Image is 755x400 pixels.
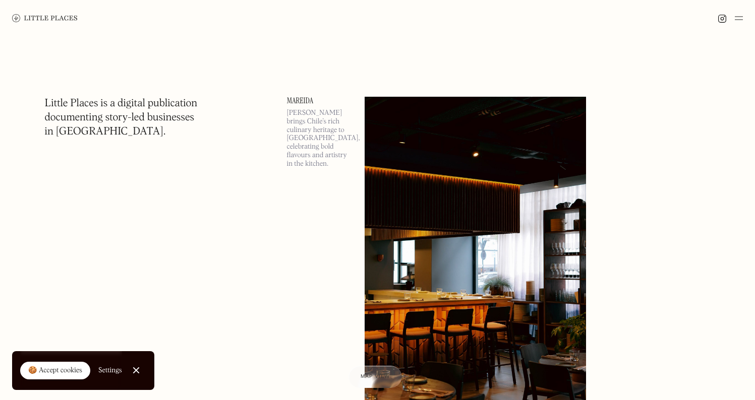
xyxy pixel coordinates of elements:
a: Settings [98,359,122,382]
a: Mareida [287,97,353,105]
a: Map view [349,366,402,388]
p: [PERSON_NAME] brings Chile’s rich culinary heritage to [GEOGRAPHIC_DATA], celebrating bold flavou... [287,109,353,168]
span: Map view [361,374,390,379]
a: Close Cookie Popup [126,360,146,380]
div: Settings [98,367,122,374]
a: 🍪 Accept cookies [20,362,90,380]
h1: Little Places is a digital publication documenting story-led businesses in [GEOGRAPHIC_DATA]. [45,97,198,139]
div: 🍪 Accept cookies [28,366,82,376]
